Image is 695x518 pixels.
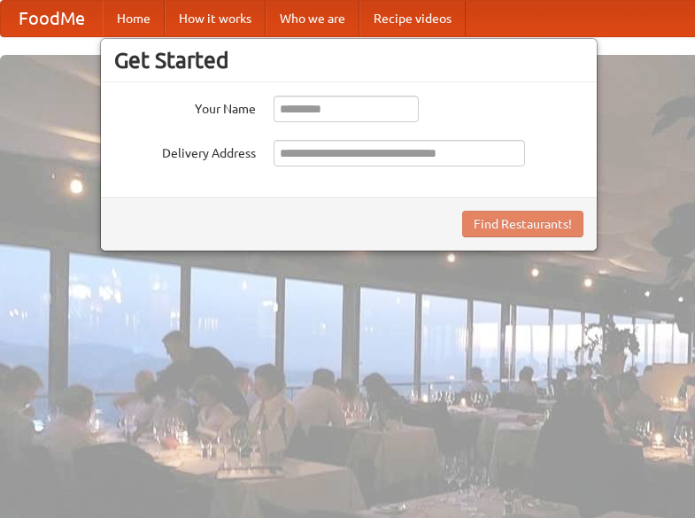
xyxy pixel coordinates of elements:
[114,96,256,118] label: Your Name
[462,211,583,237] button: Find Restaurants!
[165,1,266,36] a: How it works
[114,47,583,73] h3: Get Started
[266,1,359,36] a: Who we are
[359,1,466,36] a: Recipe videos
[103,1,165,36] a: Home
[114,140,256,162] label: Delivery Address
[1,1,103,36] a: FoodMe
